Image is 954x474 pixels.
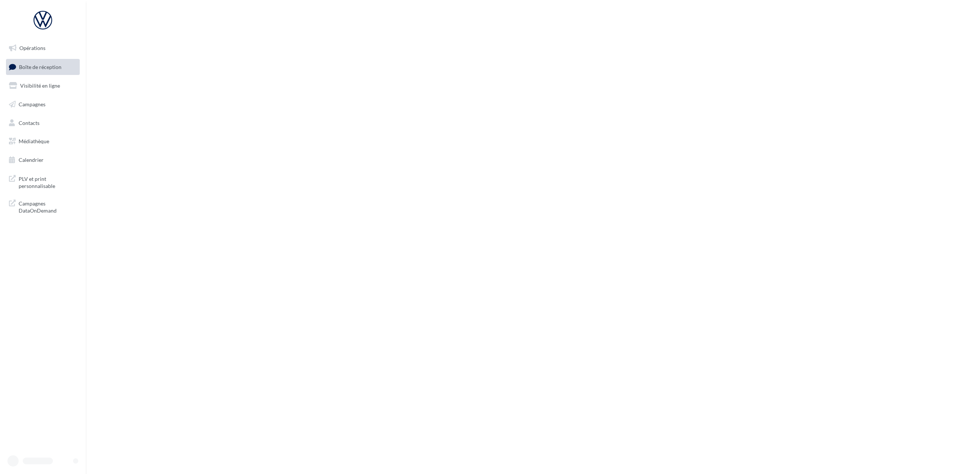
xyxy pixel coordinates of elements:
a: Boîte de réception [4,59,81,75]
a: Visibilité en ligne [4,78,81,94]
a: Campagnes DataOnDemand [4,195,81,217]
a: Contacts [4,115,81,131]
span: Campagnes DataOnDemand [19,198,77,214]
span: Opérations [19,45,45,51]
a: PLV et print personnalisable [4,171,81,193]
a: Opérations [4,40,81,56]
span: Boîte de réception [19,63,61,70]
span: Visibilité en ligne [20,82,60,89]
span: Calendrier [19,157,44,163]
span: Campagnes [19,101,45,107]
span: Médiathèque [19,138,49,144]
a: Médiathèque [4,134,81,149]
span: Contacts [19,119,40,126]
span: PLV et print personnalisable [19,174,77,190]
a: Campagnes [4,97,81,112]
a: Calendrier [4,152,81,168]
